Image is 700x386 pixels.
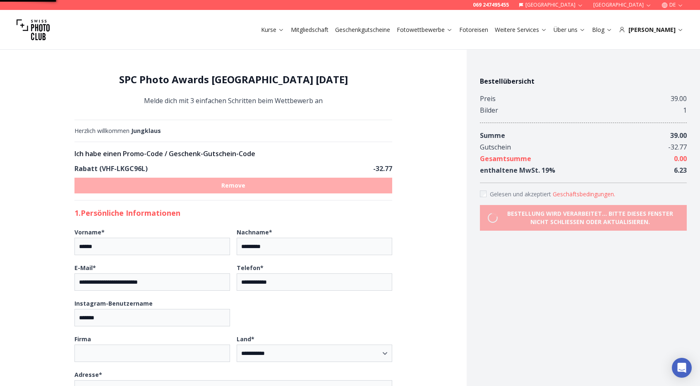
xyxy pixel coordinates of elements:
[74,264,96,272] b: E-Mail *
[480,141,511,153] div: Gutschein
[553,190,615,198] button: Accept termsGelesen und akzeptiert
[17,13,50,46] img: Swiss photo club
[291,26,328,34] a: Mitgliedschaft
[480,205,687,231] button: Bestellung wird verarbeitet... Bitte dieses Fenster nicht schliessen oder aktualisieren.
[683,104,687,116] div: 1
[221,181,245,190] b: Remove
[74,238,230,255] input: Vorname*
[480,130,505,141] div: Summe
[490,190,553,198] span: Gelesen und akzeptiert
[74,178,392,193] button: Remove
[74,335,91,343] b: Firma
[480,153,531,164] div: Gesamtsumme
[473,2,509,8] a: 069 247495455
[672,358,692,378] div: Open Intercom Messenger
[74,207,392,219] h2: 1. Persönliche Informationen
[261,26,284,34] a: Kurse
[480,164,555,176] div: enthaltene MwSt. 19 %
[74,345,230,362] input: Firma
[74,371,102,379] b: Adresse *
[74,299,153,307] b: Instagram-Benutzername
[393,24,456,36] button: Fotowettbewerbe
[74,127,392,135] div: Herzlich willkommen
[74,149,392,159] h3: Ich habe einen Promo-Code / Geschenk-Gutschein-Code
[397,26,453,34] a: Fotowettbewerbe
[480,76,687,86] h4: Bestellübersicht
[554,26,585,34] a: Über uns
[288,24,332,36] button: Mitgliedschaft
[674,154,687,163] span: 0.00
[74,73,392,86] h1: SPC Photo Awards [GEOGRAPHIC_DATA] [DATE]
[237,335,254,343] b: Land *
[498,210,679,226] b: Bestellung wird verarbeitet... Bitte dieses Fenster nicht schliessen oder aktualisieren.
[237,345,392,362] select: Land*
[373,164,392,173] span: - 32.77
[480,93,496,104] div: Preis
[671,93,687,104] div: 39.00
[74,228,105,236] b: Vorname *
[480,191,487,197] input: Accept terms
[589,24,616,36] button: Blog
[550,24,589,36] button: Über uns
[495,26,547,34] a: Weitere Services
[480,104,498,116] div: Bilder
[459,26,488,34] a: Fotoreisen
[237,238,392,255] input: Nachname*
[670,131,687,140] span: 39.00
[237,273,392,291] input: Telefon*
[335,26,390,34] a: Geschenkgutscheine
[668,141,687,153] div: - 32.77
[237,264,264,272] b: Telefon *
[74,309,230,326] input: Instagram-Benutzername
[74,273,230,291] input: E-Mail*
[491,24,550,36] button: Weitere Services
[258,24,288,36] button: Kurse
[131,127,161,135] b: Jungklaus
[74,73,392,106] div: Melde dich mit 3 einfachen Schritten beim Wettbewerb an
[674,166,687,175] span: 6.23
[74,163,148,174] div: Rabatt (VHF-LKGC96L)
[456,24,491,36] button: Fotoreisen
[237,228,272,236] b: Nachname *
[619,26,683,34] div: [PERSON_NAME]
[332,24,393,36] button: Geschenkgutscheine
[592,26,612,34] a: Blog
